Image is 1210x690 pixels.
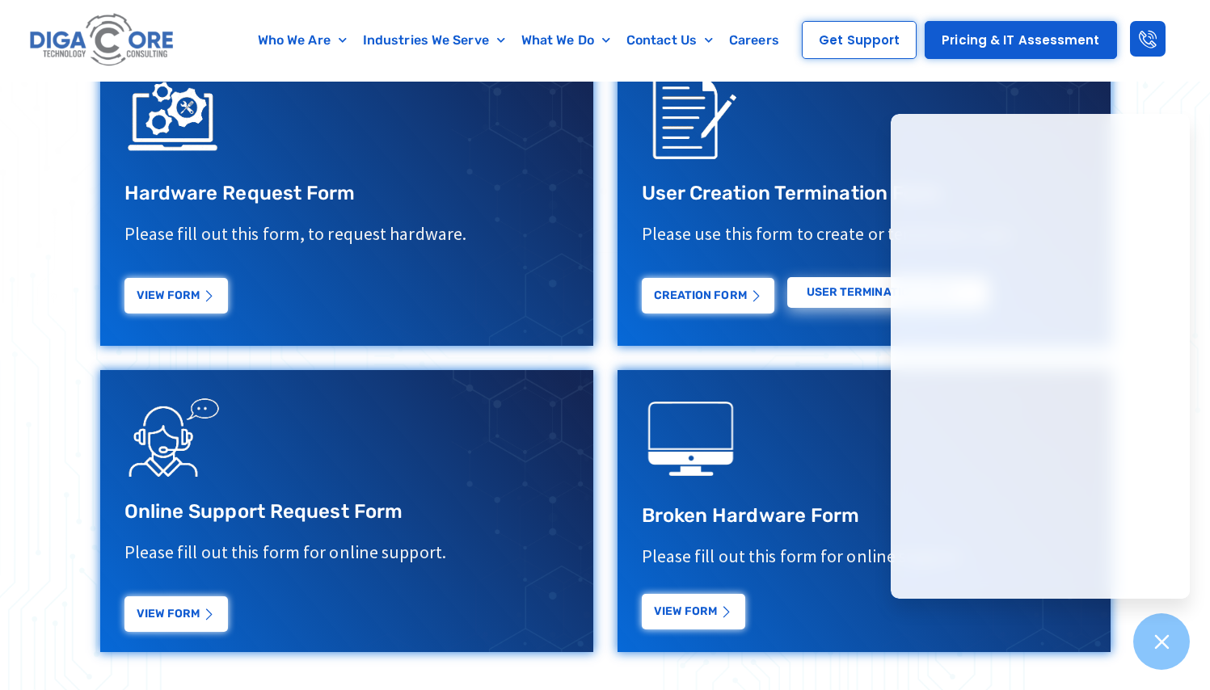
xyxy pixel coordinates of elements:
[243,22,794,59] nav: Menu
[124,596,228,632] a: View Form
[942,34,1099,46] span: Pricing & IT Assessment
[642,390,739,487] img: digacore technology consulting
[618,22,721,59] a: Contact Us
[355,22,513,59] a: Industries We Serve
[124,499,569,524] h3: Online Support Request Form
[124,181,569,206] h3: Hardware Request Form
[642,181,1086,206] h3: User Creation Termination Form
[819,34,900,46] span: Get Support
[124,541,569,564] p: Please fill out this form for online support.
[721,22,787,59] a: Careers
[642,545,1086,568] p: Please fill out this form for online support.
[925,21,1116,59] a: Pricing & IT Assessment
[642,503,1086,528] h3: Broken Hardware Form
[124,278,228,313] a: View Form
[787,277,988,308] a: USER Termination Form
[124,386,221,483] img: Support Request Icon
[642,278,774,313] a: Creation Form
[250,22,355,59] a: Who We Are
[124,222,569,246] p: Please fill out this form, to request hardware.
[124,68,221,165] img: IT Support Icon
[891,114,1190,599] iframe: Chatgenie Messenger
[642,594,745,629] a: View Form
[802,21,917,59] a: Get Support
[642,222,1086,246] p: Please use this form to create or terminate a user.
[513,22,618,59] a: What We Do
[26,8,179,73] img: Digacore logo 1
[807,287,953,298] span: USER Termination Form
[642,68,739,165] img: Support Request Icon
